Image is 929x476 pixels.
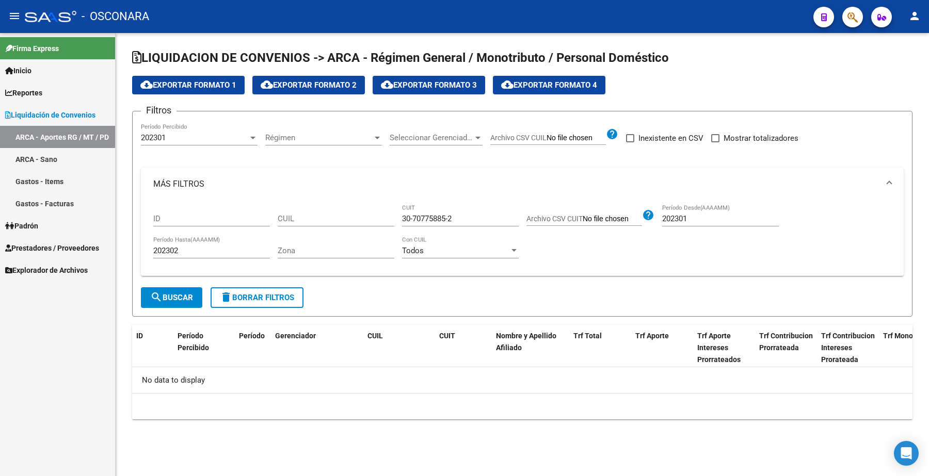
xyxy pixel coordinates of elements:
mat-icon: delete [220,291,232,303]
button: Exportar Formato 3 [373,76,485,94]
span: Todos [402,246,424,255]
datatable-header-cell: Trf Aporte [631,325,693,370]
span: Exportar Formato 4 [501,80,597,90]
span: Trf Total [573,332,602,340]
span: Trf Aporte [635,332,669,340]
span: Exportar Formato 2 [261,80,357,90]
span: Buscar [150,293,193,302]
div: MÁS FILTROS [141,201,904,276]
span: Trf Aporte Intereses Prorrateados [697,332,741,364]
span: Trf Contribucion Intereses Prorateada [821,332,875,364]
mat-panel-title: MÁS FILTROS [153,178,879,190]
button: Borrar Filtros [211,287,303,308]
mat-icon: menu [8,10,21,22]
span: Archivo CSV CUIL [490,134,547,142]
button: Exportar Formato 1 [132,76,245,94]
span: Padrón [5,220,38,232]
span: Explorador de Archivos [5,265,88,276]
span: CUIT [439,332,455,340]
span: Régimen [265,133,373,142]
datatable-header-cell: Nombre y Apellido Afiliado [492,325,569,370]
span: Nombre y Apellido Afiliado [496,332,556,352]
mat-icon: search [150,291,163,303]
mat-icon: cloud_download [381,78,393,91]
mat-icon: help [606,128,618,140]
datatable-header-cell: Período [235,325,271,370]
button: Buscar [141,287,202,308]
span: Trf Contribucion Prorrateada [759,332,813,352]
input: Archivo CSV CUIL [547,134,606,143]
datatable-header-cell: Trf Contribucion Intereses Prorateada [817,325,879,370]
span: Borrar Filtros [220,293,294,302]
mat-icon: cloud_download [261,78,273,91]
span: LIQUIDACION DE CONVENIOS -> ARCA - Régimen General / Monotributo / Personal Doméstico [132,51,669,65]
datatable-header-cell: ID [132,325,173,370]
mat-icon: cloud_download [140,78,153,91]
span: Mostrar totalizadores [724,132,798,144]
h3: Filtros [141,103,177,118]
span: Período [239,332,265,340]
datatable-header-cell: Período Percibido [173,325,220,370]
button: Exportar Formato 4 [493,76,605,94]
datatable-header-cell: Trf Total [569,325,631,370]
span: Liquidación de Convenios [5,109,95,121]
span: Exportar Formato 3 [381,80,477,90]
span: Firma Express [5,43,59,54]
datatable-header-cell: Gerenciador [271,325,348,370]
mat-icon: person [908,10,921,22]
span: Reportes [5,87,42,99]
datatable-header-cell: CUIT [435,325,492,370]
datatable-header-cell: Trf Contribucion Prorrateada [755,325,817,370]
span: Prestadores / Proveedores [5,242,99,254]
div: No data to display [132,367,912,393]
span: ID [136,332,143,340]
span: Período Percibido [178,332,209,352]
datatable-header-cell: CUIL [363,325,420,370]
div: Open Intercom Messenger [894,441,919,466]
mat-icon: cloud_download [501,78,514,91]
span: Gerenciador [275,332,316,340]
mat-expansion-panel-header: MÁS FILTROS [141,168,904,201]
span: Archivo CSV CUIT [526,215,583,223]
span: Exportar Formato 1 [140,80,236,90]
mat-icon: help [642,209,654,221]
span: Inicio [5,65,31,76]
span: CUIL [367,332,383,340]
span: Seleccionar Gerenciador [390,133,473,142]
datatable-header-cell: Trf Aporte Intereses Prorrateados [693,325,755,370]
span: - OSCONARA [82,5,149,28]
button: Exportar Formato 2 [252,76,365,94]
input: Archivo CSV CUIT [583,215,642,224]
span: 202301 [141,133,166,142]
span: Inexistente en CSV [638,132,703,144]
